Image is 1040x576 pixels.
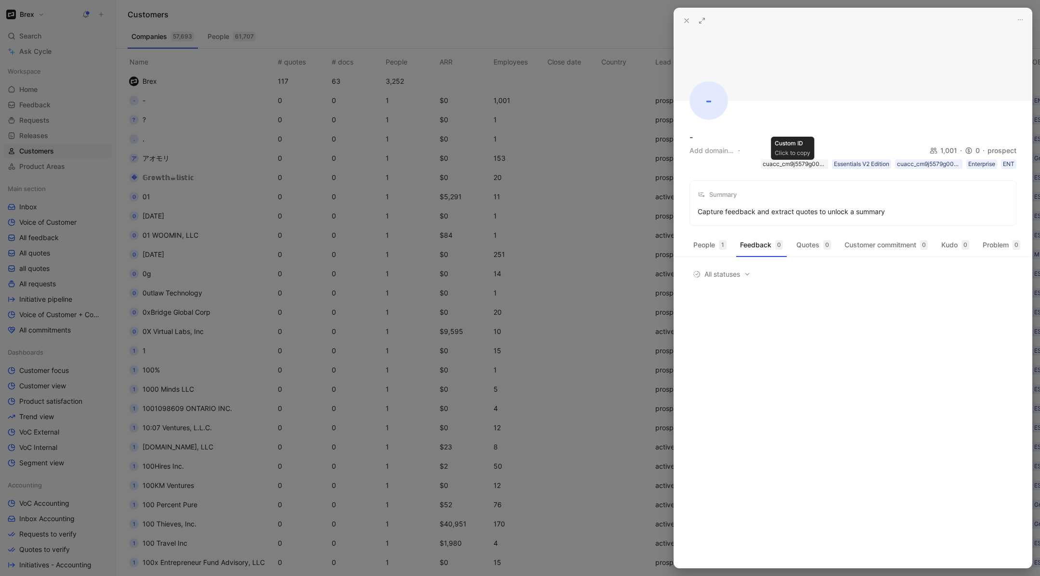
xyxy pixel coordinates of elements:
[965,145,988,156] div: 0
[1003,159,1014,169] div: ENT
[719,240,727,250] div: 1
[693,269,751,280] span: All statuses
[736,237,787,253] button: Feedback
[698,206,885,218] div: Capture feedback and extract quotes to unlock a summary
[689,145,733,156] button: Add domain…
[775,240,783,250] div: 0
[793,237,835,253] button: Quotes
[689,131,693,143] div: -
[763,159,826,169] div: cuacc_cm9j5579g003q01njp0sfhvpj
[823,240,831,250] div: 0
[979,237,1024,253] button: Problem
[968,159,995,169] div: Enterprise
[1013,240,1020,250] div: 0
[988,145,1016,156] div: prospect
[930,145,965,156] div: 1,001
[689,268,754,281] button: All statuses
[897,159,961,169] div: cuacc_cm9j5579g003q01njp0sfhvpj
[689,81,728,120] div: -
[962,240,969,250] div: 0
[698,189,737,200] div: Summary
[920,240,928,250] div: 0
[937,237,973,253] button: Kudo
[689,237,730,253] button: People
[834,159,889,169] div: Essentials V2 Edition
[841,237,932,253] button: Customer commitment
